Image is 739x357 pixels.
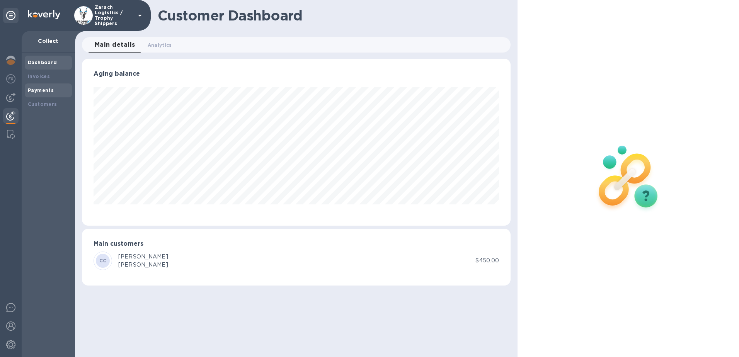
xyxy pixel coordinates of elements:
div: Unpin categories [3,8,19,23]
h3: Main customers [94,240,499,248]
b: CC [99,258,107,263]
b: Invoices [28,73,50,79]
b: Payments [28,87,54,93]
p: Collect [28,37,69,45]
span: Analytics [148,41,172,49]
b: Dashboard [28,59,57,65]
b: Customers [28,101,57,107]
div: [PERSON_NAME] [118,261,168,269]
h1: Customer Dashboard [158,7,505,24]
img: Logo [28,10,60,19]
img: Foreign exchange [6,74,15,83]
h3: Aging balance [94,70,499,78]
p: $450.00 [475,257,499,265]
p: Zarach Logistics / Trophy Shippers [95,5,133,26]
div: [PERSON_NAME] [118,253,168,261]
span: Main details [95,39,135,50]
